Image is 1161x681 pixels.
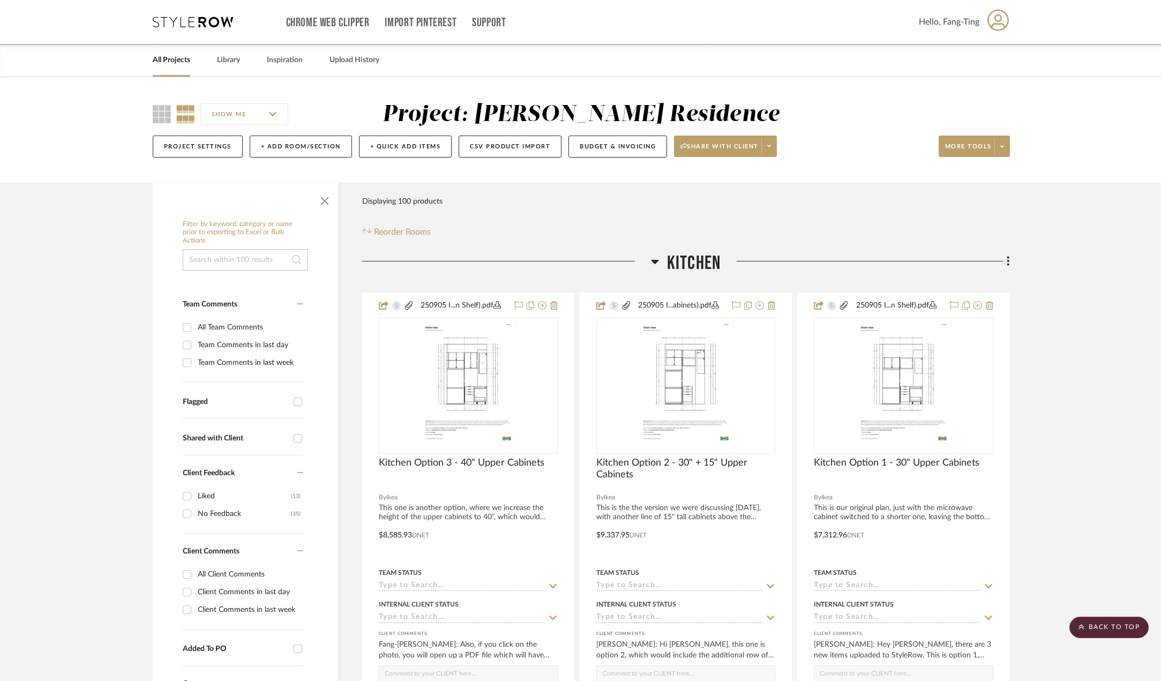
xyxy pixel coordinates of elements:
[183,645,288,654] div: Added To PO
[383,103,780,126] div: Project: [PERSON_NAME] Residence
[379,600,459,609] div: Internal Client Status
[919,16,979,28] span: Hello, Fang-Ting
[379,492,386,503] span: By
[362,226,431,238] button: Reorder Rooms
[849,300,943,312] button: 250905 I...n Shelf).pdf
[379,613,545,623] input: Type to Search…
[459,136,561,158] button: CSV Product Import
[667,252,721,275] span: Kitchen
[945,143,992,159] span: More tools
[674,136,777,157] button: Share with client
[821,492,833,503] span: Ikea
[183,398,288,407] div: Flagged
[632,300,725,312] button: 250905 I...abinets).pdf
[680,143,759,159] span: Share with client
[329,53,379,68] a: Upload History
[939,136,1010,157] button: More tools
[814,568,857,578] div: Team Status
[250,136,352,158] button: + Add Room/Section
[217,53,240,68] a: Library
[596,581,762,592] input: Type to Search…
[814,581,980,592] input: Type to Search…
[379,457,544,469] span: Kitchen Option 3 - 40" Upper Cabinets
[596,568,639,578] div: Team Status
[472,18,506,27] a: Support
[379,318,557,453] div: 0
[814,639,993,661] div: [PERSON_NAME]: Hey [PERSON_NAME], there are 3 new items uploaded to StyleRow. This is option 1, w...
[634,319,738,453] img: Kitchen Option 2 - 30" + 15" Upper Cabinets
[183,469,235,477] span: Client Feedback
[852,319,955,453] img: Kitchen Option 1 - 30" Upper Cabinets
[814,318,992,453] div: 0
[379,581,545,592] input: Type to Search…
[291,488,301,505] div: (13)
[379,568,422,578] div: Team Status
[359,136,452,158] button: + Quick Add Items
[314,188,335,209] button: Close
[814,492,821,503] span: By
[183,220,308,245] h6: Filter by keyword, category or name prior to exporting to Excel or Bulk Actions
[153,136,243,158] button: Project Settings
[183,301,237,308] span: Team Comments
[198,566,301,583] div: All Client Comments
[374,226,431,238] span: Reorder Rooms
[596,492,604,503] span: By
[386,492,398,503] span: Ikea
[153,53,190,68] a: All Projects
[385,18,456,27] a: Import Pinterest
[183,249,308,271] input: Search within 100 results
[362,191,443,212] div: Displaying 100 products
[1069,617,1149,638] scroll-to-top-button: BACK TO TOP
[291,505,301,522] div: (35)
[414,300,508,312] button: 250905 I...n Shelf).pdf
[198,601,301,618] div: Client Comments in last week
[597,318,775,453] div: 0
[198,319,301,336] div: All Team Comments
[814,600,894,609] div: Internal Client Status
[198,354,301,371] div: Team Comments in last week
[596,639,775,661] div: [PERSON_NAME]: Hi [PERSON_NAME], this one is option 2, which would include the additional row of ...
[596,613,762,623] input: Type to Search…
[286,18,370,27] a: Chrome Web Clipper
[596,600,676,609] div: Internal Client Status
[568,136,667,158] button: Budget & Invoicing
[604,492,615,503] span: Ikea
[198,505,291,522] div: No Feedback
[183,434,288,443] div: Shared with Client
[267,53,303,68] a: Inspiration
[596,457,775,481] span: Kitchen Option 2 - 30" + 15" Upper Cabinets
[183,548,239,555] span: Client Comments
[416,319,520,453] img: Kitchen Option 3 - 40" Upper Cabinets
[814,457,979,469] span: Kitchen Option 1 - 30" Upper Cabinets
[379,639,558,661] div: Fang-[PERSON_NAME]: Also, if you click on the photo, you will open up a PDF file which will have ...
[198,336,301,354] div: Team Comments in last day
[198,488,291,505] div: Liked
[814,613,980,623] input: Type to Search…
[198,583,301,601] div: Client Comments in last day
